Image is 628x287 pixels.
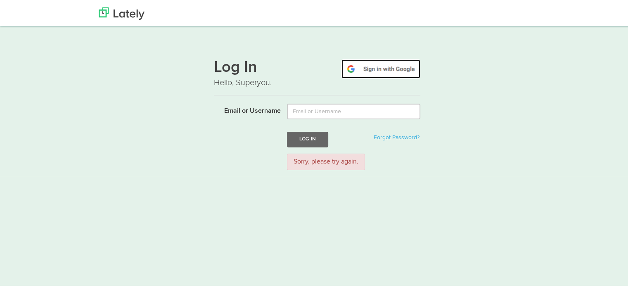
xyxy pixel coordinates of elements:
img: google-signin.png [341,58,420,77]
img: Lately [99,6,145,19]
label: Email or Username [208,102,281,115]
h1: Log In [214,58,420,76]
div: Sorry, please try again. [287,152,365,169]
a: Forgot Password? [374,133,419,139]
p: Hello, Superyou. [214,76,420,88]
button: Log In [287,130,328,146]
input: Email or Username [287,102,420,118]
